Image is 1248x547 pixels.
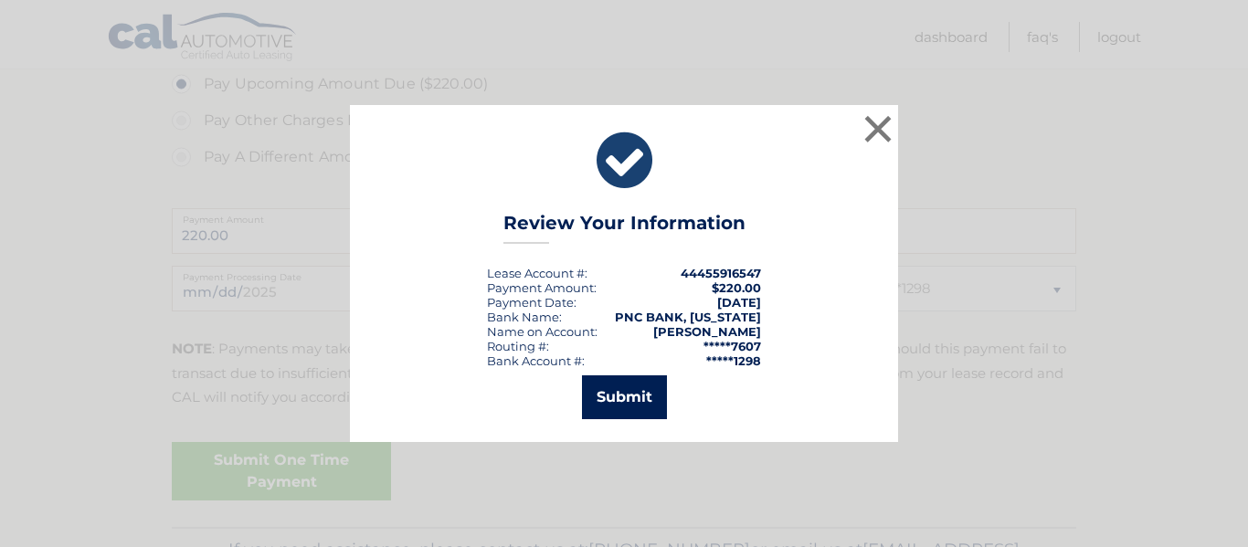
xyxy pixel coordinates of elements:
button: Submit [582,375,667,419]
div: Bank Account #: [487,353,585,368]
strong: 44455916547 [681,266,761,280]
div: Bank Name: [487,310,562,324]
div: Lease Account #: [487,266,587,280]
div: Payment Amount: [487,280,597,295]
strong: [PERSON_NAME] [653,324,761,339]
span: Payment Date [487,295,574,310]
h3: Review Your Information [503,212,746,244]
span: [DATE] [717,295,761,310]
div: Routing #: [487,339,549,353]
button: × [860,110,896,147]
div: Name on Account: [487,324,598,339]
span: $220.00 [712,280,761,295]
div: : [487,295,576,310]
strong: PNC BANK, [US_STATE] [615,310,761,324]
